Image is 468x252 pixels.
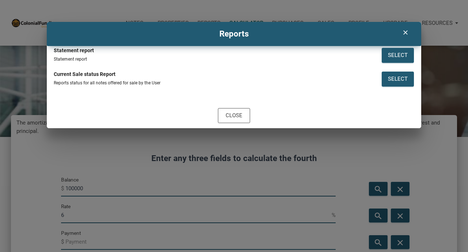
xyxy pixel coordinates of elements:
div: Select [388,75,408,83]
div: Statement report [54,55,361,64]
button: Select [382,48,414,63]
button: Select [382,72,414,87]
div: Current Sale status Report [54,70,361,79]
button: clear [396,26,415,39]
button: Close [218,108,250,123]
div: Statement report [54,46,361,55]
h4: Reports [52,28,416,40]
div: Select [388,51,408,60]
div: Reports status for all notes offered for sale by the User [54,79,361,87]
div: Close [226,111,242,120]
i: clear [401,29,409,36]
